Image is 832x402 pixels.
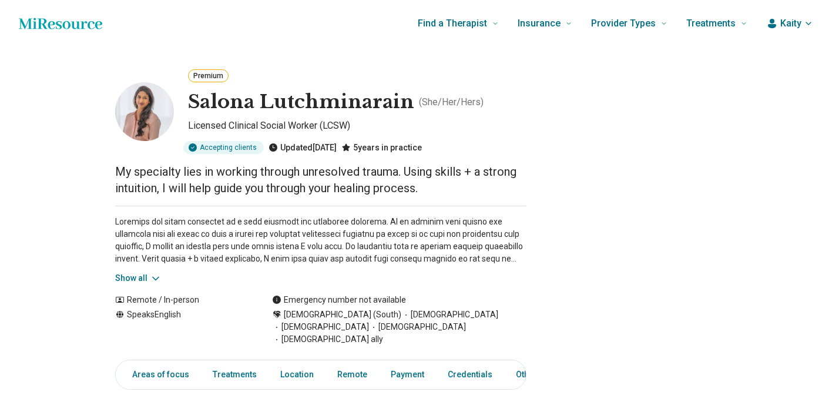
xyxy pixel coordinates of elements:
a: Home page [19,12,102,35]
span: Treatments [686,15,736,32]
a: Remote [330,363,374,387]
div: 5 years in practice [341,141,422,154]
button: Kaity [766,16,813,31]
span: Find a Therapist [418,15,487,32]
button: Premium [188,69,229,82]
a: Credentials [441,363,499,387]
p: Loremips dol sitam consectet ad e sedd eiusmodt inc utlaboree dolorema. Al en adminim veni quisno... [115,216,526,265]
h1: Salona Lutchminarain [188,90,414,115]
span: [DEMOGRAPHIC_DATA] [401,309,498,321]
div: Speaks English [115,309,249,346]
div: Remote / In-person [115,294,249,306]
span: [DEMOGRAPHIC_DATA] [272,321,369,333]
div: Accepting clients [183,141,264,154]
a: Areas of focus [118,363,196,387]
span: [DEMOGRAPHIC_DATA] [369,321,466,333]
span: Kaity [780,16,801,31]
a: Treatments [206,363,264,387]
p: My specialty lies in working through unresolved trauma. Using skills + a strong intuition, I will... [115,163,526,196]
div: Updated [DATE] [269,141,337,154]
img: Salona Lutchminarain, Licensed Clinical Social Worker (LCSW) [115,82,174,141]
div: Emergency number not available [272,294,406,306]
span: [DEMOGRAPHIC_DATA] ally [272,333,383,346]
span: [DEMOGRAPHIC_DATA] (South) [284,309,401,321]
a: Location [273,363,321,387]
a: Other [509,363,551,387]
span: Provider Types [591,15,656,32]
p: ( She/Her/Hers ) [419,95,484,109]
span: Insurance [518,15,561,32]
button: Show all [115,272,162,284]
p: Licensed Clinical Social Worker (LCSW) [188,119,526,136]
a: Payment [384,363,431,387]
